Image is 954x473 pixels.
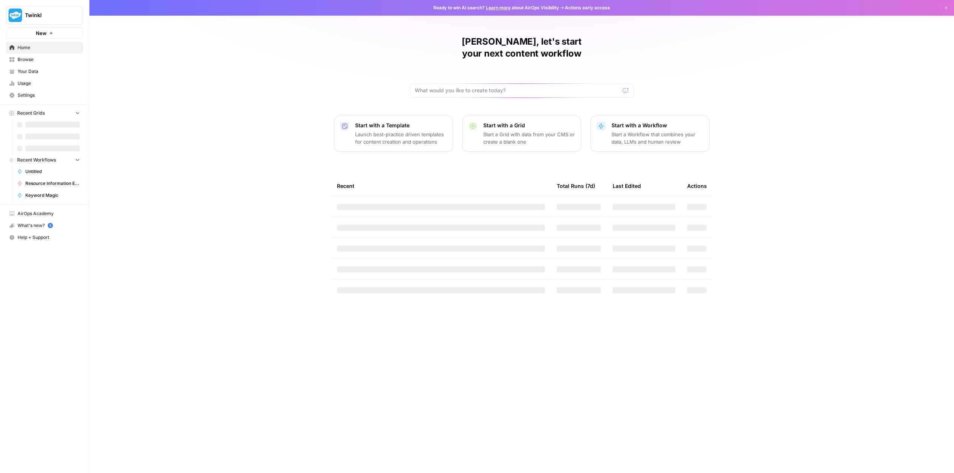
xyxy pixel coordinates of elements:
[18,92,80,99] span: Settings
[18,80,80,87] span: Usage
[6,154,83,166] button: Recent Workflows
[557,176,595,196] div: Total Runs (7d)
[6,231,83,243] button: Help + Support
[25,192,80,199] span: Keyword Magic
[6,28,83,39] button: New
[6,6,83,25] button: Workspace: Twinkl
[613,176,641,196] div: Last Edited
[355,131,447,146] p: Launch best-practice driven templates for content creation and operations
[48,223,53,228] a: 5
[18,44,80,51] span: Home
[612,131,703,146] p: Start a Workflow that combines your data, LLMs and human review
[18,210,80,217] span: AirOps Academy
[17,110,44,116] span: Recent Grids
[6,77,83,89] a: Usage
[18,56,80,63] span: Browse
[18,234,80,241] span: Help + Support
[590,115,710,152] button: Start with a WorkflowStart a Workflow that combines your data, LLMs and human review
[14,189,83,201] a: Keyword Magic
[687,176,707,196] div: Actions
[565,4,610,11] span: Actions early access
[337,176,545,196] div: Recent
[6,220,83,231] button: What's new? 5
[14,178,83,189] a: Resource Information Extraction
[6,89,83,101] a: Settings
[6,208,83,220] a: AirOps Academy
[355,122,447,129] p: Start with a Template
[6,42,83,54] a: Home
[483,122,575,129] p: Start with a Grid
[433,4,559,11] span: Ready to win AI search? about AirOps Visibility
[6,54,83,65] a: Browse
[486,5,511,10] a: Learn more
[462,115,581,152] button: Start with a GridStart a Grid with data from your CMS or create a blank one
[334,115,453,152] button: Start with a TemplateLaunch best-practice driven templates for content creation and operations
[483,131,575,146] p: Start a Grid with data from your CMS or create a blank one
[6,65,83,77] a: Your Data
[410,36,634,60] h1: [PERSON_NAME], let's start your next content workflow
[9,9,22,22] img: Twinkl Logo
[415,87,620,94] input: What would you like to create today?
[36,29,47,37] span: New
[612,122,703,129] p: Start with a Workflow
[49,224,51,227] text: 5
[25,180,80,187] span: Resource Information Extraction
[25,12,70,19] span: Twinkl
[6,108,83,119] button: Recent Grids
[17,157,56,163] span: Recent Workflows
[18,68,80,75] span: Your Data
[25,168,80,175] span: Untitled
[6,220,83,231] div: What's new?
[14,166,83,178] a: Untitled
